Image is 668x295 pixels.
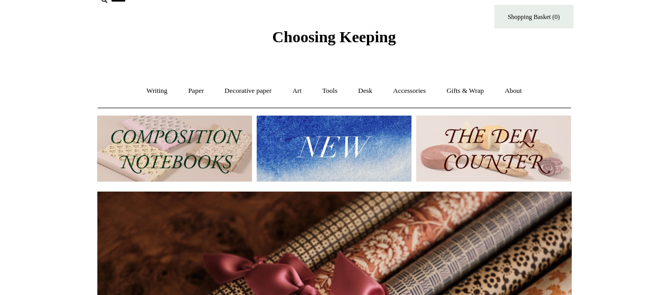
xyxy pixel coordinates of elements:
a: Writing [137,77,177,105]
a: Choosing Keeping [272,36,396,44]
a: Shopping Basket (0) [494,5,573,28]
a: Gifts & Wrap [437,77,493,105]
a: Accessories [383,77,435,105]
a: Decorative paper [215,77,281,105]
a: Desk [349,77,382,105]
a: Paper [178,77,213,105]
a: Tools [313,77,347,105]
img: 202302 Composition ledgers.jpg__PID:69722ee6-fa44-49dd-a067-31375e5d54ec [97,116,252,182]
a: About [495,77,531,105]
span: Choosing Keeping [272,28,396,45]
a: Art [283,77,311,105]
img: New.jpg__PID:f73bdf93-380a-4a35-bcfe-7823039498e1 [257,116,411,182]
img: The Deli Counter [416,116,571,182]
